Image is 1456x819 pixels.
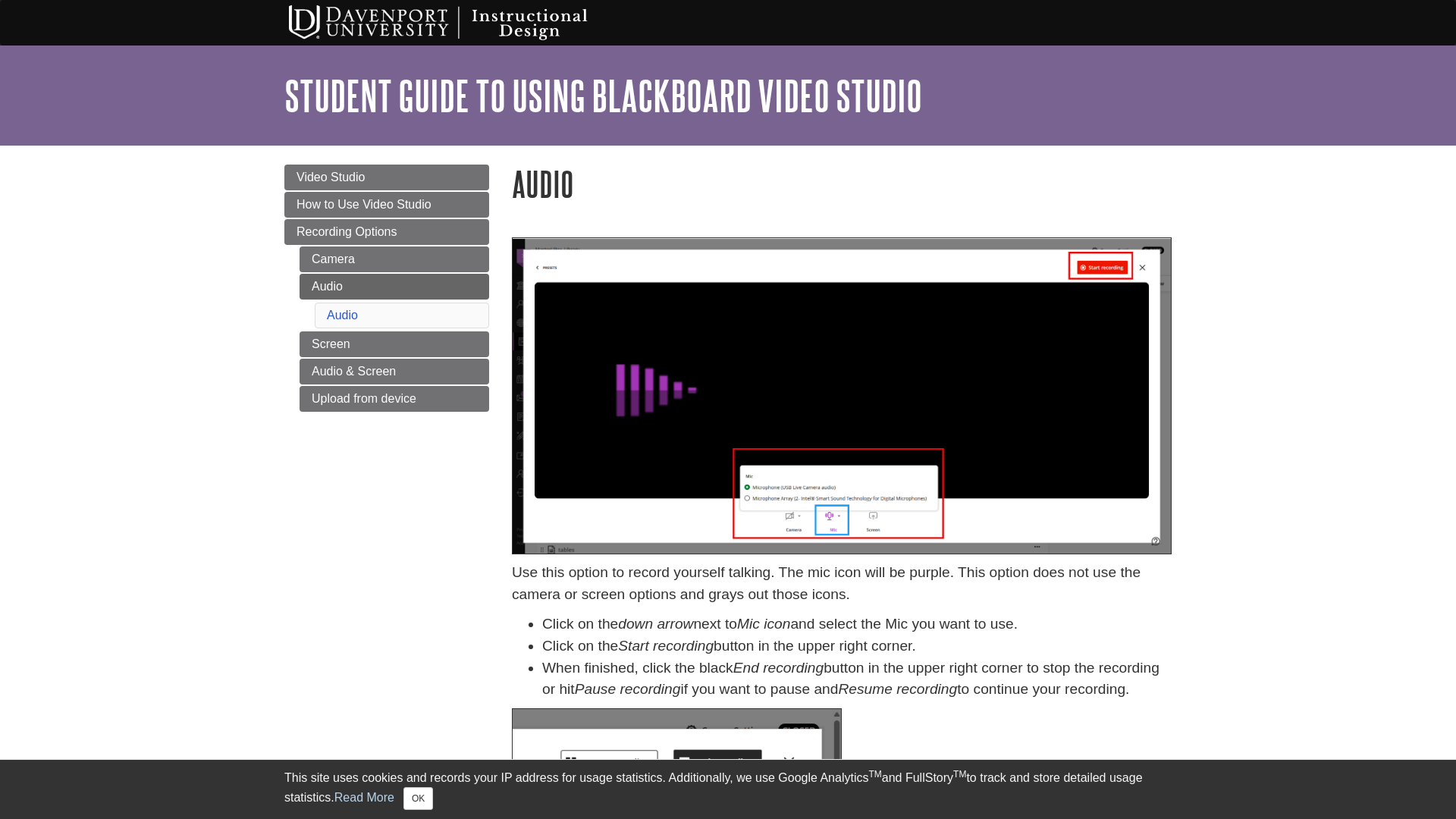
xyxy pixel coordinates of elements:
[953,769,966,780] sup: TM
[542,635,1172,657] li: Click on the button in the upper right corner.
[300,386,489,412] a: Upload from device
[297,225,397,238] span: Recording Options
[300,331,489,357] a: Screen
[297,171,365,184] span: Video Studio
[334,791,394,804] a: Read More
[618,638,714,654] em: Start recording
[542,657,1172,701] li: When finished, click the black button in the upper right corner to stop the recording or hit if y...
[838,681,957,697] em: Resume recording
[618,616,693,632] em: down arrow
[737,616,790,632] em: Mic icon
[575,681,681,697] em: Pause recording
[733,660,824,676] em: End recording
[284,165,489,190] a: Video Studio
[512,562,1172,606] p: Use this option to record yourself talking. The mic icon will be purple. This option does not use...
[284,192,489,218] a: How to Use Video Studio
[327,309,358,322] a: Audio
[284,72,922,119] a: Student Guide to Using Blackboard Video Studio
[403,787,433,810] button: Close
[512,165,1172,203] h1: Audio
[300,274,489,300] a: Audio
[512,237,1172,554] img: audio
[868,769,881,780] sup: TM
[284,165,489,412] div: Guide Page Menu
[300,246,489,272] a: Camera
[284,769,1172,810] div: This site uses cookies and records your IP address for usage statistics. Additionally, we use Goo...
[297,198,431,211] span: How to Use Video Studio
[512,708,842,799] img: buttons
[542,613,1172,635] li: Click on the next to and select the Mic you want to use.
[300,359,489,384] a: Audio & Screen
[277,4,641,42] img: Davenport University Instructional Design
[284,219,489,245] a: Recording Options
